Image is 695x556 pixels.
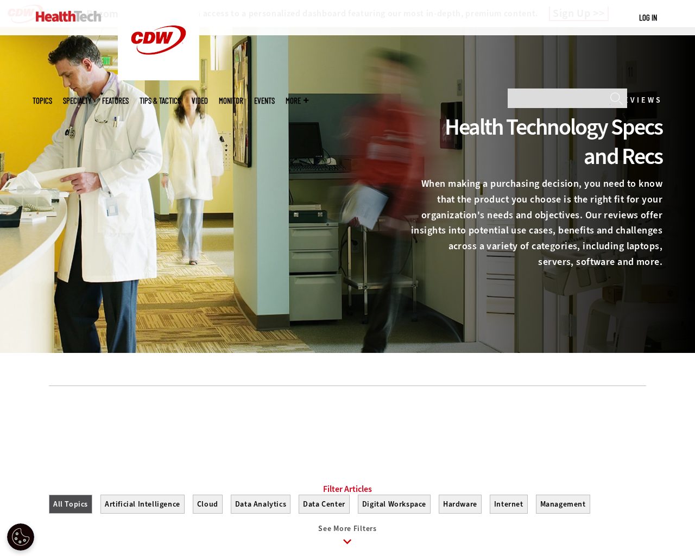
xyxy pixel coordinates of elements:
span: More [286,97,308,105]
p: When making a purchasing decision, you need to know that the product you choose is the right fit ... [410,176,662,270]
button: Open Preferences [7,523,34,551]
a: See More Filters [49,525,646,554]
span: Specialty [63,97,91,105]
button: Cloud [193,495,223,514]
button: All Topics [49,495,92,514]
div: PRODUCT REVIEWS [410,98,662,103]
div: Health Technology Specs and Recs [410,112,662,171]
a: Log in [639,12,657,22]
span: Topics [33,97,52,105]
iframe: advertisement [150,402,545,451]
a: Filter Articles [323,484,372,495]
img: Home [36,11,102,22]
button: Data Center [299,495,350,514]
button: Artificial Intelligence [100,495,185,514]
button: Management [536,495,590,514]
a: CDW [118,72,199,83]
a: Video [192,97,208,105]
button: Internet [490,495,528,514]
a: MonITor [219,97,243,105]
button: Digital Workspace [358,495,431,514]
div: User menu [639,12,657,23]
span: See More Filters [318,523,376,534]
a: Events [254,97,275,105]
a: Tips & Tactics [140,97,181,105]
button: Hardware [439,495,482,514]
div: Cookie Settings [7,523,34,551]
a: Features [102,97,129,105]
button: Data Analytics [231,495,290,514]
